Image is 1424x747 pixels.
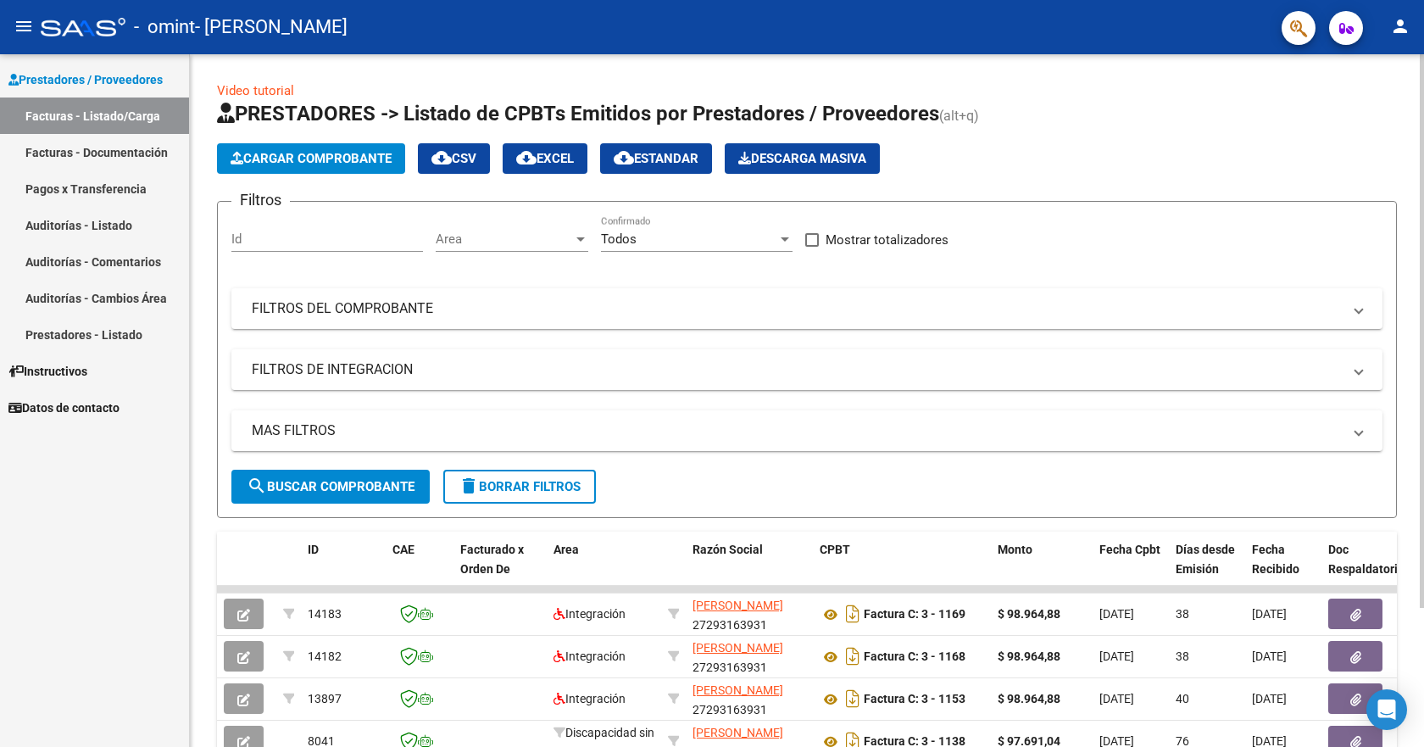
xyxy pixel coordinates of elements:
span: 38 [1176,649,1189,663]
span: Monto [998,543,1032,556]
span: [DATE] [1252,692,1287,705]
span: Mostrar totalizadores [826,230,948,250]
span: Area [436,231,573,247]
datatable-header-cell: CAE [386,532,453,606]
span: Días desde Emisión [1176,543,1235,576]
mat-icon: cloud_download [431,148,452,168]
span: [DATE] [1252,649,1287,663]
button: Estandar [600,143,712,174]
i: Descargar documento [842,600,864,627]
mat-panel-title: FILTROS DEL COMPROBANTE [252,299,1342,318]
datatable-header-cell: Doc Respaldatoria [1321,532,1423,606]
datatable-header-cell: Fecha Recibido [1245,532,1321,606]
span: EXCEL [516,151,574,166]
span: Todos [601,231,637,247]
strong: Factura C: 3 - 1168 [864,650,965,664]
span: [DATE] [1099,649,1134,663]
button: EXCEL [503,143,587,174]
mat-icon: search [247,476,267,496]
span: Datos de contacto [8,399,120,417]
span: Facturado x Orden De [460,543,524,576]
datatable-header-cell: Monto [991,532,1093,606]
span: (alt+q) [939,108,979,124]
button: Descarga Masiva [725,143,880,174]
span: 38 [1176,607,1189,621]
span: Estandar [614,151,698,166]
span: PRESTADORES -> Listado de CPBTs Emitidos por Prestadores / Proveedores [217,102,939,125]
span: 14182 [308,649,342,663]
span: [DATE] [1099,692,1134,705]
span: Borrar Filtros [459,479,581,494]
mat-panel-title: FILTROS DE INTEGRACION [252,360,1342,379]
mat-icon: menu [14,16,34,36]
div: Open Intercom Messenger [1366,689,1407,730]
datatable-header-cell: Días desde Emisión [1169,532,1245,606]
mat-icon: delete [459,476,479,496]
strong: $ 98.964,88 [998,649,1060,663]
span: Instructivos [8,362,87,381]
span: [PERSON_NAME] [693,683,783,697]
datatable-header-cell: Facturado x Orden De [453,532,547,606]
mat-panel-title: MAS FILTROS [252,421,1342,440]
datatable-header-cell: ID [301,532,386,606]
span: - omint [134,8,195,46]
strong: $ 98.964,88 [998,692,1060,705]
div: 27293163931 [693,596,806,632]
a: Video tutorial [217,83,294,98]
button: CSV [418,143,490,174]
i: Descargar documento [842,685,864,712]
mat-expansion-panel-header: MAS FILTROS [231,410,1382,451]
span: 40 [1176,692,1189,705]
mat-icon: person [1390,16,1410,36]
h3: Filtros [231,188,290,212]
span: Buscar Comprobante [247,479,414,494]
span: Fecha Cpbt [1099,543,1160,556]
span: CPBT [820,543,850,556]
i: Descargar documento [842,643,864,670]
datatable-header-cell: Razón Social [686,532,813,606]
span: Cargar Comprobante [231,151,392,166]
div: 27293163931 [693,681,806,716]
span: ID [308,543,319,556]
span: [DATE] [1099,607,1134,621]
mat-icon: cloud_download [516,148,537,168]
span: Prestadores / Proveedores [8,70,163,89]
span: Razón Social [693,543,763,556]
span: [PERSON_NAME] [693,599,783,612]
mat-expansion-panel-header: FILTROS DEL COMPROBANTE [231,288,1382,329]
span: [DATE] [1252,607,1287,621]
span: - [PERSON_NAME] [195,8,348,46]
datatable-header-cell: Area [547,532,661,606]
strong: Factura C: 3 - 1153 [864,693,965,706]
mat-icon: cloud_download [614,148,634,168]
datatable-header-cell: CPBT [813,532,991,606]
div: 27293163931 [693,638,806,674]
strong: Factura C: 3 - 1169 [864,608,965,622]
span: [PERSON_NAME] [693,641,783,655]
strong: $ 98.964,88 [998,607,1060,621]
mat-expansion-panel-header: FILTROS DE INTEGRACION [231,349,1382,390]
span: Doc Respaldatoria [1328,543,1405,576]
app-download-masive: Descarga masiva de comprobantes (adjuntos) [725,143,880,174]
datatable-header-cell: Fecha Cpbt [1093,532,1169,606]
span: Integración [553,692,626,705]
span: Integración [553,649,626,663]
span: CAE [392,543,414,556]
span: Integración [553,607,626,621]
span: 13897 [308,692,342,705]
span: Area [553,543,579,556]
span: 14183 [308,607,342,621]
span: CSV [431,151,476,166]
button: Buscar Comprobante [231,470,430,504]
span: Descarga Masiva [738,151,866,166]
button: Cargar Comprobante [217,143,405,174]
span: Fecha Recibido [1252,543,1299,576]
button: Borrar Filtros [443,470,596,504]
span: [PERSON_NAME] [693,726,783,739]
